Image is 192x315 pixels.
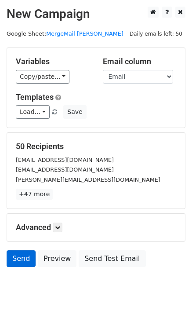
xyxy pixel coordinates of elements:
[16,105,50,119] a: Load...
[7,30,123,37] small: Google Sheet:
[16,157,114,163] small: [EMAIL_ADDRESS][DOMAIN_NAME]
[148,273,192,315] iframe: Chat Widget
[16,223,176,232] h5: Advanced
[127,30,185,37] a: Daily emails left: 50
[63,105,86,119] button: Save
[38,250,76,267] a: Preview
[16,166,114,173] small: [EMAIL_ADDRESS][DOMAIN_NAME]
[127,29,185,39] span: Daily emails left: 50
[46,30,123,37] a: MergeMail [PERSON_NAME]
[16,70,69,84] a: Copy/paste...
[16,189,53,200] a: +47 more
[16,57,90,66] h5: Variables
[16,92,54,102] a: Templates
[7,250,36,267] a: Send
[16,142,176,151] h5: 50 Recipients
[79,250,145,267] a: Send Test Email
[7,7,185,22] h2: New Campaign
[16,176,160,183] small: [PERSON_NAME][EMAIL_ADDRESS][DOMAIN_NAME]
[103,57,177,66] h5: Email column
